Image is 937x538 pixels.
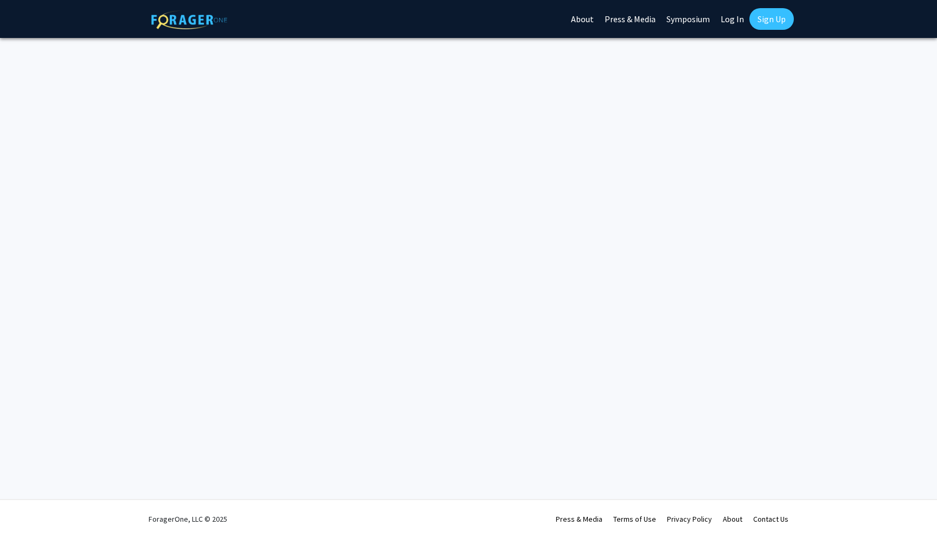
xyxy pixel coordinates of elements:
[556,514,602,524] a: Press & Media
[753,514,788,524] a: Contact Us
[749,8,794,30] a: Sign Up
[613,514,656,524] a: Terms of Use
[149,500,227,538] div: ForagerOne, LLC © 2025
[723,514,742,524] a: About
[151,10,227,29] img: ForagerOne Logo
[667,514,712,524] a: Privacy Policy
